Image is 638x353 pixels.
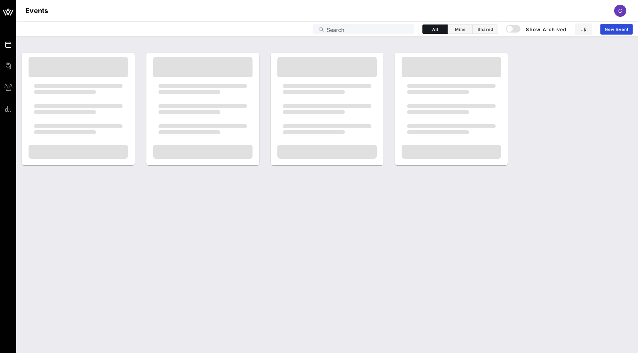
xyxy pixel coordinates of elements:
a: New Event [600,24,633,35]
span: Mine [452,27,468,32]
button: All [422,24,448,34]
span: All [427,27,443,32]
h1: Events [26,5,48,16]
span: Shared [477,27,494,32]
button: Shared [473,24,498,34]
button: Mine [448,24,473,34]
div: C [614,5,626,17]
button: Show Archived [506,23,567,35]
span: New Event [604,27,629,32]
span: Show Archived [507,25,566,33]
span: C [618,7,622,14]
